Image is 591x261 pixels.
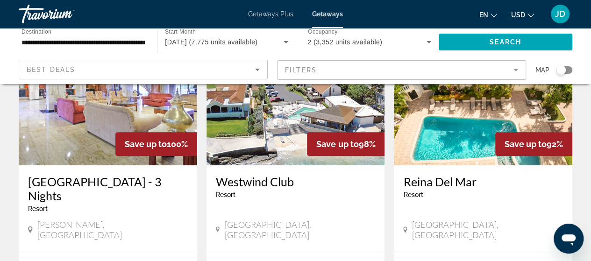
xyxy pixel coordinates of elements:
[28,205,48,212] span: Resort
[394,16,572,165] img: 6936O01X.jpg
[37,219,188,240] span: [PERSON_NAME], [GEOGRAPHIC_DATA]
[27,64,260,75] mat-select: Sort by
[403,191,423,198] span: Resort
[490,38,521,46] span: Search
[165,38,257,46] span: [DATE] (7,775 units available)
[216,175,376,189] a: Westwind Club
[439,34,572,50] button: Search
[548,4,572,24] button: User Menu
[412,219,563,240] span: [GEOGRAPHIC_DATA], [GEOGRAPHIC_DATA]
[21,28,51,35] span: Destination
[511,8,534,21] button: Change currency
[224,219,375,240] span: [GEOGRAPHIC_DATA], [GEOGRAPHIC_DATA]
[479,11,488,19] span: en
[216,191,235,198] span: Resort
[27,66,75,73] span: Best Deals
[19,2,112,26] a: Travorium
[555,9,565,19] span: JD
[115,132,197,156] div: 100%
[316,139,358,149] span: Save up to
[307,132,385,156] div: 98%
[165,29,196,35] span: Start Month
[248,10,293,18] a: Getaways Plus
[535,63,549,77] span: Map
[308,29,337,35] span: Occupancy
[403,175,563,189] a: Reina Del Mar
[495,132,572,156] div: 92%
[505,139,547,149] span: Save up to
[312,10,343,18] a: Getaways
[511,11,525,19] span: USD
[479,8,497,21] button: Change language
[277,60,526,80] button: Filter
[554,224,584,254] iframe: Button to launch messaging window
[28,175,188,203] a: [GEOGRAPHIC_DATA] - 3 Nights
[125,139,167,149] span: Save up to
[206,16,385,165] img: 0201E01L.jpg
[19,16,197,165] img: DS94E01X.jpg
[308,38,383,46] span: 2 (3,352 units available)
